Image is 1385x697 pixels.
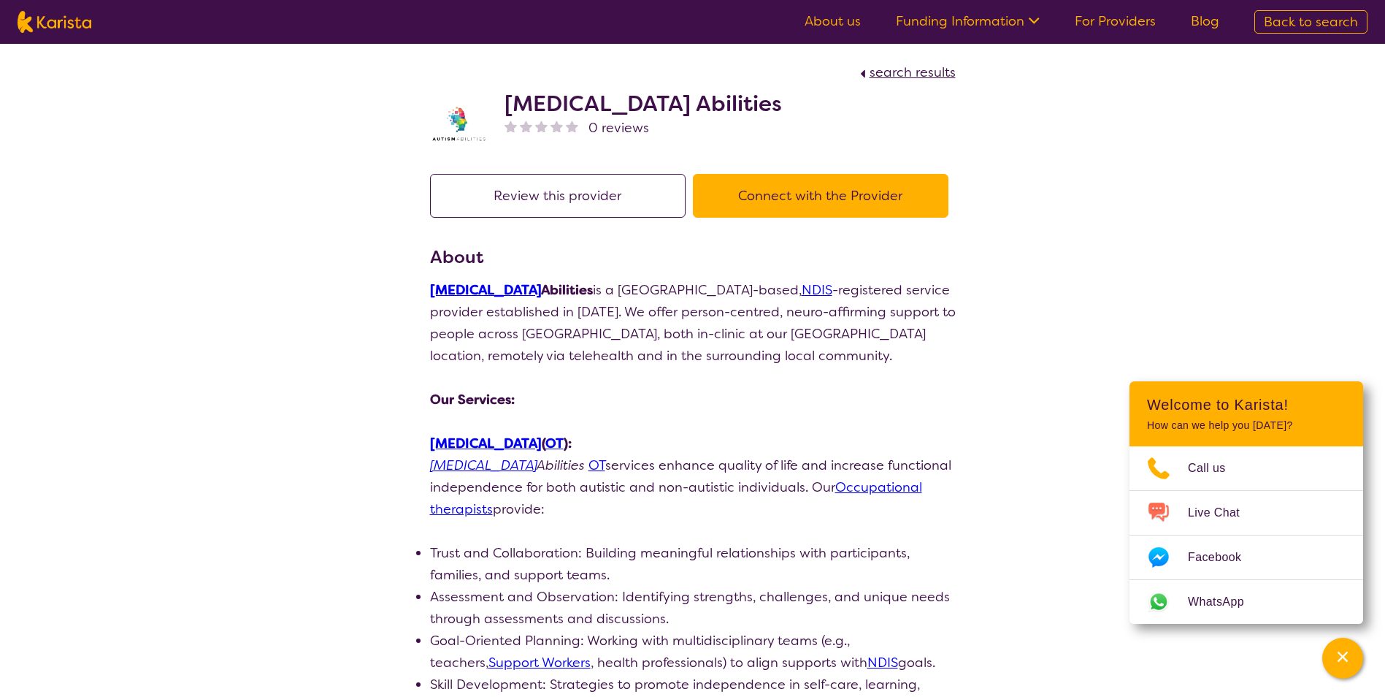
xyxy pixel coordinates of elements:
[588,457,605,474] a: OT
[504,120,517,132] img: nonereviewstar
[867,654,898,671] a: NDIS
[488,654,591,671] a: Support Workers
[430,630,956,674] li: Goal-Oriented Planning: Working with multidisciplinary teams (e.g., teachers, , health profession...
[1254,10,1367,34] a: Back to search
[805,12,861,30] a: About us
[550,120,563,132] img: nonereviewstar
[430,244,956,270] h3: About
[1191,12,1219,30] a: Blog
[856,64,956,81] a: search results
[870,64,956,81] span: search results
[430,187,693,205] a: Review this provider
[1322,638,1363,679] button: Channel Menu
[430,104,488,143] img: tuxwog0w0nxq84daeyee.webp
[1147,419,1346,432] p: How can we help you [DATE]?
[693,187,956,205] a: Connect with the Provider
[1147,396,1346,414] h2: Welcome to Karista!
[430,435,572,452] strong: ( ):
[588,117,649,139] span: 0 reviews
[545,435,564,452] a: OT
[1129,446,1363,624] ul: Choose channel
[430,457,537,474] a: [MEDICAL_DATA]
[430,454,956,520] p: services enhance quality of life and increase functional independence for both autistic and non-a...
[1188,591,1262,613] span: WhatsApp
[566,120,578,132] img: nonereviewstar
[1188,546,1259,568] span: Facebook
[430,281,541,299] a: [MEDICAL_DATA]
[1188,457,1243,479] span: Call us
[430,435,542,452] a: [MEDICAL_DATA]
[430,542,956,586] li: Trust and Collaboration: Building meaningful relationships with participants, families, and suppo...
[18,11,91,33] img: Karista logo
[504,91,782,117] h2: [MEDICAL_DATA] Abilities
[430,457,585,474] em: Abilities
[1129,580,1363,624] a: Web link opens in a new tab.
[430,174,686,218] button: Review this provider
[1075,12,1156,30] a: For Providers
[1188,502,1257,524] span: Live Chat
[896,12,1040,30] a: Funding Information
[693,174,948,218] button: Connect with the Provider
[1129,381,1363,624] div: Channel Menu
[430,586,956,630] li: Assessment and Observation: Identifying strengths, challenges, and unique needs through assessmen...
[520,120,532,132] img: nonereviewstar
[430,279,956,367] p: is a [GEOGRAPHIC_DATA]-based, -registered service provider established in [DATE]. We offer person...
[430,281,593,299] strong: Abilities
[430,391,515,408] strong: Our Services:
[802,281,832,299] a: NDIS
[1264,13,1358,31] span: Back to search
[535,120,548,132] img: nonereviewstar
